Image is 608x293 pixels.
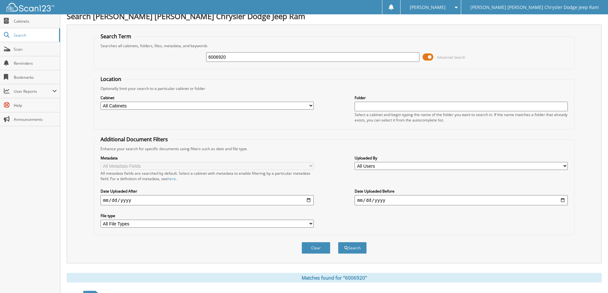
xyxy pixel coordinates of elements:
span: Scan [14,47,57,52]
span: Advanced Search [437,55,465,60]
span: [PERSON_NAME] [410,5,446,9]
span: Help [14,103,57,108]
span: Cabinets [14,18,57,24]
input: start [101,195,314,205]
div: Searches all cabinets, folders, files, metadata, and keywords [97,43,571,48]
input: end [355,195,568,205]
legend: Search Term [97,33,134,40]
div: Enhance your search for specific documents using filters such as date and file type. [97,146,571,151]
a: here [168,176,176,181]
label: Metadata [101,155,314,161]
legend: Additional Document Filters [97,136,171,143]
label: Date Uploaded Before [355,188,568,194]
span: [PERSON_NAME] [PERSON_NAME] Chrysler Dodge Jeep Ram [470,5,599,9]
span: Search [14,33,56,38]
label: File type [101,213,314,218]
iframe: Chat Widget [576,262,608,293]
button: Clear [302,242,330,254]
span: Bookmarks [14,75,57,80]
span: User Reports [14,89,52,94]
label: Folder [355,95,568,100]
img: scan123-logo-white.svg [6,3,54,11]
button: Search [338,242,367,254]
label: Date Uploaded After [101,188,314,194]
div: All metadata fields are searched by default. Select a cabinet with metadata to enable filtering b... [101,171,314,181]
label: Cabinet [101,95,314,100]
h1: Search [PERSON_NAME] [PERSON_NAME] Chrysler Dodge Jeep Ram [67,11,602,21]
div: Optionally limit your search to a particular cabinet or folder [97,86,571,91]
div: Matches found for "6006920" [67,273,602,282]
label: Uploaded By [355,155,568,161]
span: Announcements [14,117,57,122]
span: Reminders [14,61,57,66]
div: Select a cabinet and begin typing the name of the folder you want to search in. If the name match... [355,112,568,123]
legend: Location [97,76,124,83]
